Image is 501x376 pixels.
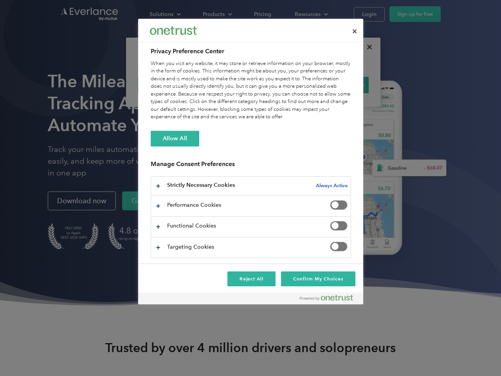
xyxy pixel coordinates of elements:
[281,271,355,286] button: Confirm My Choices
[300,295,353,301] img: Powered by OneTrust Opens in a new Tab
[151,131,199,146] button: Allow All
[151,60,351,121] div: When you visit any website, it may store or retrieve information on your browser, mostly in the f...
[138,19,363,304] div: Privacy Preference Center
[346,23,363,40] button: Close
[150,23,197,38] div: Everlance
[227,271,276,286] button: Reject All
[151,47,351,56] h2: Privacy Preference Center
[151,160,351,172] h3: Manage Consent Preferences
[138,19,363,304] div: Preference center
[150,26,197,34] img: Everlance
[300,295,359,304] a: Powered by OneTrust Opens in a new Tab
